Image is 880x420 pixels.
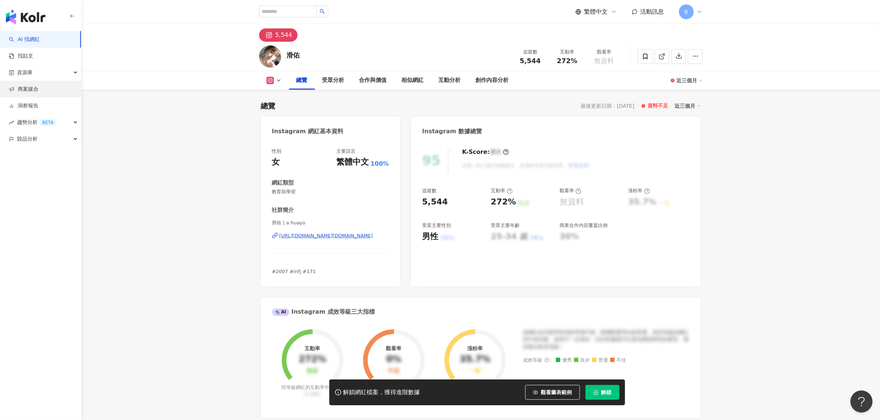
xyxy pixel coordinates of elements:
div: 互動率 [553,48,581,56]
div: 0% [386,354,401,365]
span: 100% [371,160,389,168]
div: 5,544 [422,196,448,208]
span: 普通 [592,358,608,363]
span: lock [593,390,598,395]
div: 社群簡介 [272,206,294,214]
a: 商案媒合 [9,86,38,93]
img: KOL Avatar [259,45,281,68]
div: 5,544 [275,30,292,40]
div: 追蹤數 [516,48,544,56]
div: Instagram 數據總覽 [422,127,482,135]
span: 觀看圖表範例 [541,389,572,395]
div: 不佳 [388,368,400,375]
div: 成效等級 ： [523,358,690,363]
div: 滑佑 [287,51,300,60]
div: 總覽 [261,101,276,111]
div: 追蹤數 [422,187,436,194]
div: 近三個月 [675,101,701,111]
span: search [320,9,325,14]
div: [URL][DOMAIN_NAME][DOMAIN_NAME] [279,233,373,239]
span: 繁體中文 [584,8,608,16]
div: 最後更新日期：[DATE] [581,103,634,109]
div: 近三個月 [677,75,703,86]
span: 競品分析 [17,131,38,147]
div: Instagram 成效等級三大指標 [272,308,375,316]
div: 繁體中文 [336,156,369,168]
div: 資料不足 [648,102,669,110]
div: 性別 [272,148,282,155]
a: 找貼文 [9,52,33,60]
div: 互動分析 [439,76,461,85]
div: Instagram 網紅基本資料 [272,127,344,135]
div: 總覽 [296,76,308,85]
div: 解鎖網紅檔案，獲得進階數據 [343,389,420,396]
div: 一般 [469,368,481,375]
div: 主要語言 [336,148,356,155]
div: 受眾分析 [322,76,344,85]
div: 合作與價值 [359,76,387,85]
span: 資源庫 [17,64,33,81]
span: 解鎖 [601,389,612,395]
div: 觀看率 [590,48,618,56]
div: 漲粉率 [467,345,483,351]
div: 互動率 [491,187,513,194]
div: 漲粉率 [628,187,650,194]
div: 該網紅的互動率和漲粉率都不錯，唯獨觀看率比較普通，為同等級的網紅的中低等級，效果不一定會好，但仍然建議可以發包開箱類型的案型，應該會比較有成效！ [523,329,690,351]
div: 互動率 [305,345,320,351]
span: 272% [557,57,578,65]
div: AI [272,309,290,316]
div: 無資料 [560,196,584,208]
div: 272% [299,354,326,365]
a: 洞察報告 [9,102,38,110]
a: [URL][DOMAIN_NAME][DOMAIN_NAME] [272,233,389,239]
div: BETA [39,119,56,126]
div: 觀看率 [560,187,581,194]
span: 活動訊息 [641,8,664,15]
a: searchAI 找網紅 [9,36,40,43]
div: 35.7% [460,354,490,365]
span: 教育與學習 [272,189,389,195]
div: 男性 [422,231,438,242]
span: 5,544 [520,57,541,65]
div: 女 [272,156,280,168]
div: 272% [491,196,516,208]
div: K-Score : [462,148,509,156]
img: logo [6,10,45,24]
div: 網紅類型 [272,179,294,187]
div: 受眾主要年齡 [491,222,520,229]
div: 創作內容分析 [476,76,509,85]
button: 觀看圖表範例 [525,385,580,400]
span: #2007 #infj #171 [272,269,316,274]
span: 良好 [574,358,590,363]
button: 解鎖 [585,385,619,400]
button: 5,544 [259,28,298,42]
div: 受眾主要性別 [422,222,451,229]
span: 無資料 [594,57,614,65]
span: B [684,8,688,16]
span: 優秀 [556,358,572,363]
span: 不佳 [610,358,626,363]
span: rise [9,120,14,125]
div: 觀看率 [386,345,402,351]
div: 相似網紅 [402,76,424,85]
span: 趨勢分析 [17,114,56,131]
div: 商業合作內容覆蓋比例 [560,222,608,229]
span: 滑佑 | a.huayo [272,220,389,226]
div: 良好 [307,368,319,375]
